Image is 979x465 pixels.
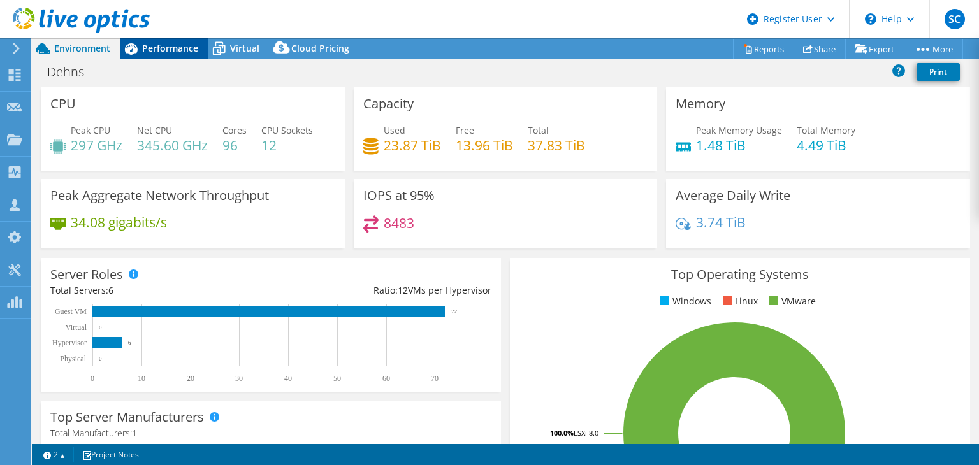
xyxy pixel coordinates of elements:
[71,215,167,229] h4: 34.08 gigabits/s
[384,138,441,152] h4: 23.87 TiB
[363,189,435,203] h3: IOPS at 95%
[271,283,491,297] div: Ratio: VMs per Hypervisor
[91,374,94,383] text: 0
[382,374,390,383] text: 60
[384,124,405,136] span: Used
[52,338,87,347] text: Hypervisor
[696,138,782,152] h4: 1.48 TiB
[284,374,292,383] text: 40
[528,124,549,136] span: Total
[797,124,855,136] span: Total Memory
[50,189,269,203] h3: Peak Aggregate Network Throughput
[50,410,204,424] h3: Top Server Manufacturers
[54,42,110,54] span: Environment
[137,138,208,152] h4: 345.60 GHz
[696,215,746,229] h4: 3.74 TiB
[720,294,758,308] li: Linux
[132,427,137,439] span: 1
[230,42,259,54] span: Virtual
[71,138,122,152] h4: 297 GHz
[108,284,113,296] span: 6
[41,65,104,79] h1: Dehns
[451,308,457,315] text: 72
[945,9,965,29] span: SC
[528,138,585,152] h4: 37.83 TiB
[904,39,963,59] a: More
[733,39,794,59] a: Reports
[142,42,198,54] span: Performance
[398,284,408,296] span: 12
[50,97,76,111] h3: CPU
[574,428,598,438] tspan: ESXi 8.0
[845,39,904,59] a: Export
[60,354,86,363] text: Physical
[55,307,87,316] text: Guest VM
[50,268,123,282] h3: Server Roles
[71,124,110,136] span: Peak CPU
[235,374,243,383] text: 30
[766,294,816,308] li: VMware
[333,374,341,383] text: 50
[99,324,102,331] text: 0
[676,97,725,111] h3: Memory
[917,63,960,81] a: Print
[657,294,711,308] li: Windows
[66,323,87,332] text: Virtual
[128,340,131,346] text: 6
[222,124,247,136] span: Cores
[550,428,574,438] tspan: 100.0%
[50,283,271,297] div: Total Servers:
[34,447,74,462] a: 2
[794,39,846,59] a: Share
[797,138,855,152] h4: 4.49 TiB
[187,374,194,383] text: 20
[222,138,247,152] h4: 96
[261,124,313,136] span: CPU Sockets
[384,216,414,230] h4: 8483
[696,124,782,136] span: Peak Memory Usage
[865,13,876,25] svg: \n
[291,42,349,54] span: Cloud Pricing
[431,374,439,383] text: 70
[50,426,491,440] h4: Total Manufacturers:
[456,138,513,152] h4: 13.96 TiB
[676,189,790,203] h3: Average Daily Write
[519,268,961,282] h3: Top Operating Systems
[99,355,102,362] text: 0
[261,138,313,152] h4: 12
[138,374,145,383] text: 10
[456,124,474,136] span: Free
[363,97,414,111] h3: Capacity
[137,124,172,136] span: Net CPU
[73,447,148,462] a: Project Notes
